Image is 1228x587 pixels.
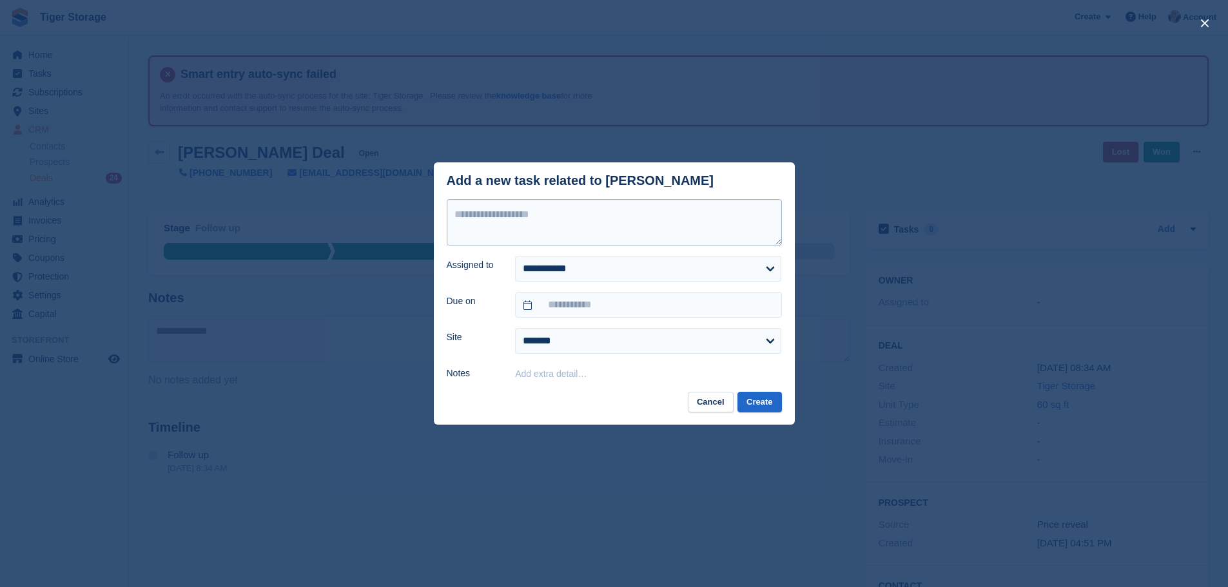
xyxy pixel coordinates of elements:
[688,392,734,413] button: Cancel
[447,173,714,188] div: Add a new task related to [PERSON_NAME]
[515,369,587,379] button: Add extra detail…
[737,392,781,413] button: Create
[447,331,500,344] label: Site
[447,367,500,380] label: Notes
[447,258,500,272] label: Assigned to
[447,294,500,308] label: Due on
[1194,13,1215,34] button: close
